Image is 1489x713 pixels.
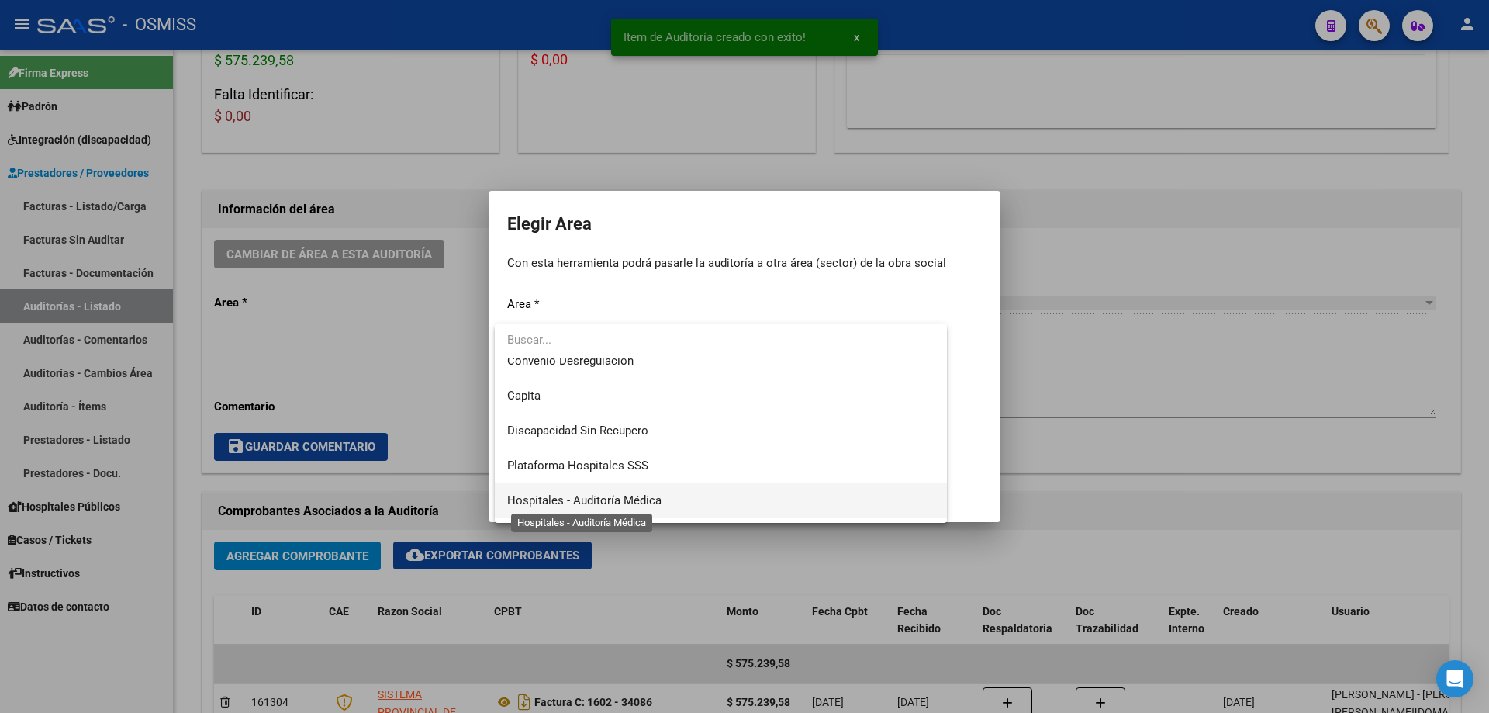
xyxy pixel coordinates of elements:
[507,459,648,472] span: Plataforma Hospitales SSS
[507,424,648,438] span: Discapacidad Sin Recupero
[507,389,541,403] span: Capita
[507,354,634,368] span: Convenio Desregulacion
[507,493,662,507] span: Hospitales - Auditoría Médica
[1436,660,1473,697] div: Open Intercom Messenger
